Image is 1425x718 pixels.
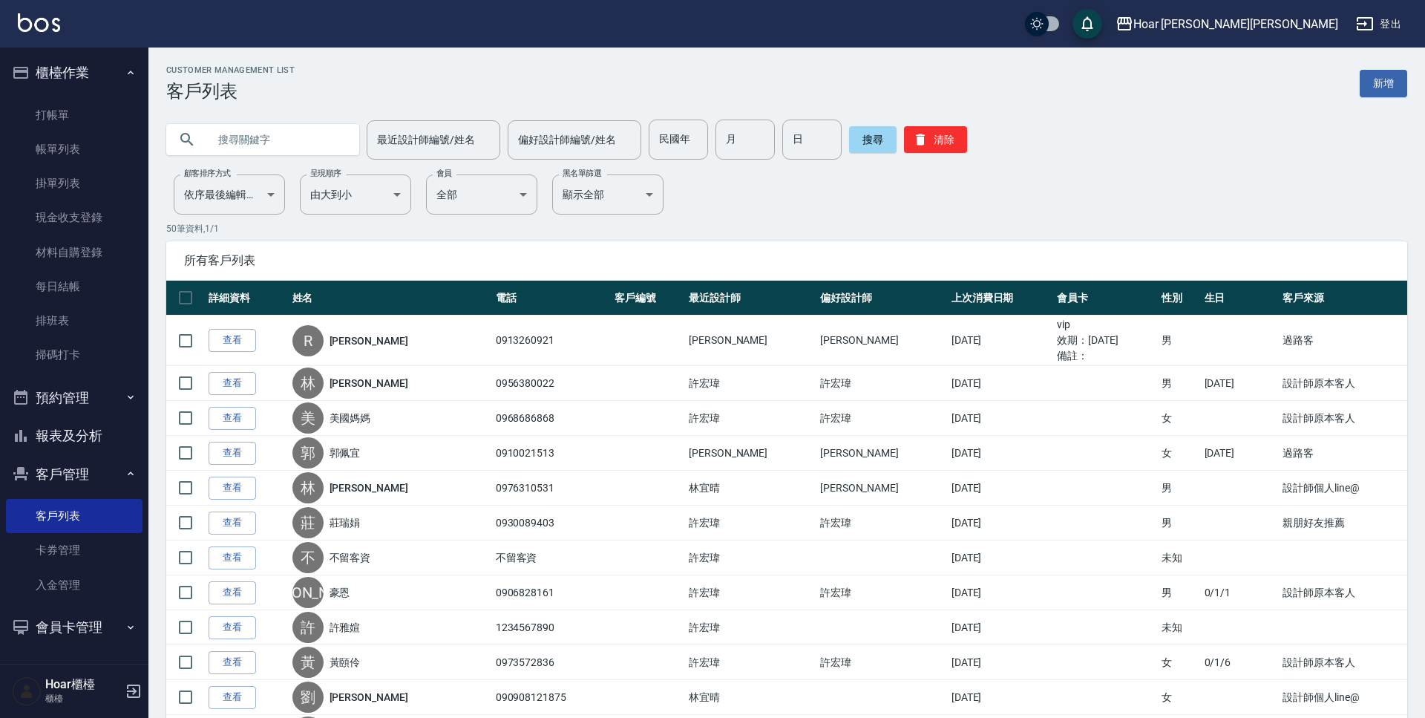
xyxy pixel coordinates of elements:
td: 過路客 [1279,316,1407,366]
a: 查看 [209,442,256,465]
th: 偏好設計師 [816,281,948,316]
td: 許宏瑋 [816,575,948,610]
a: 每日結帳 [6,270,142,304]
td: 親朋好友推薦 [1279,506,1407,541]
a: 美國媽媽 [330,411,371,425]
div: 不 [292,542,324,573]
td: 許宏瑋 [685,401,816,436]
div: 全部 [426,174,537,215]
td: 許宏瑋 [816,506,948,541]
div: 許 [292,612,324,643]
td: [PERSON_NAME] [816,471,948,506]
button: 登出 [1350,10,1407,38]
th: 姓名 [289,281,492,316]
a: [PERSON_NAME] [330,376,408,391]
td: [DATE] [948,316,1053,366]
td: 過路客 [1279,436,1407,471]
div: 林 [292,368,324,399]
a: 查看 [209,512,256,535]
td: 女 [1158,645,1201,680]
td: 男 [1158,316,1201,366]
input: 搜尋關鍵字 [208,120,347,160]
button: 清除 [904,126,967,153]
a: 查看 [209,329,256,352]
td: 0930089403 [492,506,611,541]
td: [DATE] [948,645,1053,680]
label: 會員 [436,168,452,179]
div: 黃 [292,647,324,678]
td: [DATE] [948,680,1053,715]
div: 林 [292,472,324,503]
div: 郭 [292,437,324,469]
td: [DATE] [948,541,1053,575]
td: [PERSON_NAME] [816,316,948,366]
td: 090908121875 [492,680,611,715]
td: [DATE] [948,366,1053,401]
a: [PERSON_NAME] [330,690,408,705]
td: 林宜晴 [685,680,816,715]
div: 劉 [292,682,324,713]
td: 女 [1158,436,1201,471]
td: 0/1/6 [1201,645,1280,680]
span: 所有客戶列表 [184,253,1389,268]
td: 許宏瑋 [816,366,948,401]
td: 設計師原本客人 [1279,366,1407,401]
td: 許宏瑋 [685,575,816,610]
img: Person [12,676,42,706]
td: 林宜晴 [685,471,816,506]
label: 呈現順序 [310,168,341,179]
td: 0976310531 [492,471,611,506]
th: 電話 [492,281,611,316]
td: 0956380022 [492,366,611,401]
div: Hoar [PERSON_NAME][PERSON_NAME] [1133,15,1338,33]
ul: vip [1057,317,1154,333]
td: 男 [1158,471,1201,506]
div: 顯示全部 [552,174,664,215]
div: 由大到小 [300,174,411,215]
td: 0/1/1 [1201,575,1280,610]
td: [DATE] [1201,366,1280,401]
td: 男 [1158,366,1201,401]
td: 許宏瑋 [685,366,816,401]
td: [PERSON_NAME] [816,436,948,471]
ul: 備註： [1057,348,1154,364]
button: save [1072,9,1102,39]
div: 莊 [292,507,324,538]
td: 設計師原本客人 [1279,401,1407,436]
td: [PERSON_NAME] [685,436,816,471]
th: 性別 [1158,281,1201,316]
a: 客戶列表 [6,499,142,533]
td: 設計師原本客人 [1279,575,1407,610]
a: 現金收支登錄 [6,200,142,235]
td: [DATE] [948,506,1053,541]
div: 美 [292,402,324,434]
a: [PERSON_NAME] [330,480,408,495]
th: 最近設計師 [685,281,816,316]
a: 許雅媗 [330,620,361,635]
td: [PERSON_NAME] [685,316,816,366]
td: 未知 [1158,610,1201,645]
td: 設計師個人line@ [1279,680,1407,715]
th: 客戶來源 [1279,281,1407,316]
a: 黃頤伶 [330,655,361,670]
td: 1234567890 [492,610,611,645]
ul: 效期： [DATE] [1057,333,1154,348]
td: [DATE] [948,610,1053,645]
td: 0968686868 [492,401,611,436]
td: 0913260921 [492,316,611,366]
td: [DATE] [948,436,1053,471]
th: 生日 [1201,281,1280,316]
div: R [292,325,324,356]
a: 郭佩宜 [330,446,361,460]
h3: 客戶列表 [166,81,295,102]
td: 女 [1158,680,1201,715]
h2: Customer Management List [166,65,295,75]
td: 男 [1158,575,1201,610]
td: [DATE] [948,401,1053,436]
td: 許宏瑋 [816,645,948,680]
button: Hoar [PERSON_NAME][PERSON_NAME] [1110,9,1344,39]
a: 查看 [209,581,256,604]
td: 0906828161 [492,575,611,610]
td: 女 [1158,401,1201,436]
h5: Hoar櫃檯 [45,677,121,692]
